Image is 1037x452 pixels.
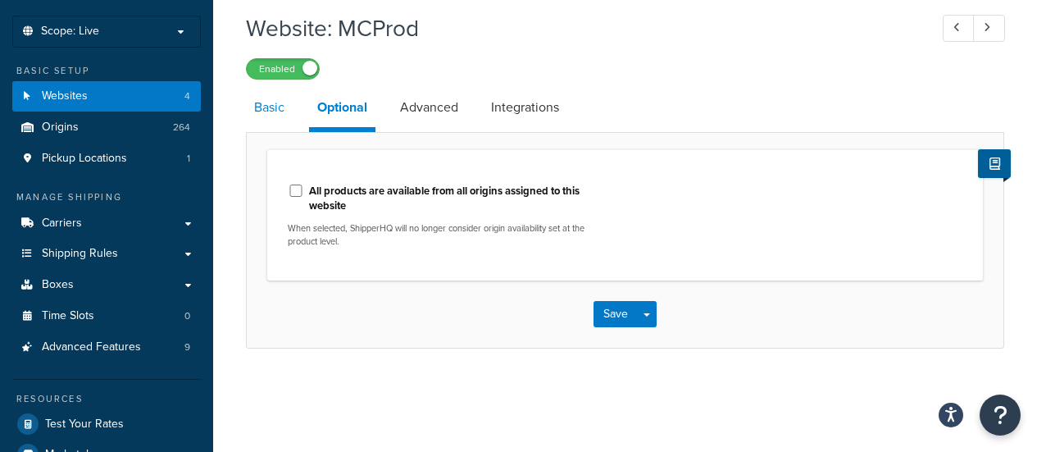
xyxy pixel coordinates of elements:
li: Origins [12,112,201,143]
span: Scope: Live [41,25,99,39]
span: Time Slots [42,309,94,323]
li: Websites [12,81,201,112]
span: Websites [42,89,88,103]
span: Origins [42,121,79,135]
a: Origins264 [12,112,201,143]
li: Pickup Locations [12,144,201,174]
a: Shipping Rules [12,239,201,269]
button: Save [594,301,638,327]
div: Basic Setup [12,64,201,78]
span: 0 [184,309,190,323]
a: Optional [309,88,375,132]
a: Integrations [483,88,567,127]
span: Shipping Rules [42,247,118,261]
a: Test Your Rates [12,409,201,439]
a: Carriers [12,208,201,239]
button: Show Help Docs [978,149,1011,178]
a: Pickup Locations1 [12,144,201,174]
span: Advanced Features [42,340,141,354]
span: 1 [187,152,190,166]
a: Basic [246,88,293,127]
span: Carriers [42,217,82,231]
a: Next Record [973,15,1005,42]
span: 4 [184,89,190,103]
a: Time Slots0 [12,301,201,331]
span: 264 [173,121,190,135]
li: Advanced Features [12,332,201,363]
li: Time Slots [12,301,201,331]
a: Advanced Features9 [12,332,201,363]
p: When selected, ShipperHQ will no longer consider origin availability set at the product level. [288,222,613,248]
span: Pickup Locations [42,152,127,166]
a: Previous Record [943,15,975,42]
div: Manage Shipping [12,190,201,204]
a: Websites4 [12,81,201,112]
span: 9 [184,340,190,354]
span: Test Your Rates [45,418,124,431]
a: Advanced [392,88,466,127]
a: Boxes [12,270,201,300]
div: Resources [12,392,201,406]
button: Open Resource Center [980,395,1021,436]
label: Enabled [247,59,319,79]
label: All products are available from all origins assigned to this website [309,184,613,213]
h1: Website: MCProd [246,12,912,44]
span: Boxes [42,278,74,292]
